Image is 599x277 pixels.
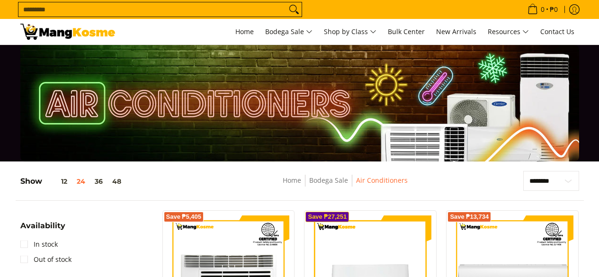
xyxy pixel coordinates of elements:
[539,6,546,13] span: 0
[107,178,126,185] button: 48
[431,19,481,45] a: New Arrivals
[260,19,317,45] a: Bodega Sale
[548,6,559,13] span: ₱0
[42,178,72,185] button: 12
[483,19,534,45] a: Resources
[20,24,115,40] img: Bodega Sale Aircon l Mang Kosme: Home Appliances Warehouse Sale
[540,27,574,36] span: Contact Us
[125,19,579,45] nav: Main Menu
[90,178,107,185] button: 36
[235,27,254,36] span: Home
[20,237,58,252] a: In stock
[525,4,561,15] span: •
[450,214,489,220] span: Save ₱13,734
[308,214,347,220] span: Save ₱27,251
[265,26,313,38] span: Bodega Sale
[309,176,348,185] a: Bodega Sale
[286,2,302,17] button: Search
[166,214,202,220] span: Save ₱5,405
[536,19,579,45] a: Contact Us
[324,26,376,38] span: Shop by Class
[388,27,425,36] span: Bulk Center
[213,175,476,196] nav: Breadcrumbs
[20,252,72,267] a: Out of stock
[356,176,408,185] a: Air Conditioners
[231,19,259,45] a: Home
[20,222,65,237] summary: Open
[20,222,65,230] span: Availability
[436,27,476,36] span: New Arrivals
[283,176,301,185] a: Home
[383,19,429,45] a: Bulk Center
[319,19,381,45] a: Shop by Class
[488,26,529,38] span: Resources
[20,177,126,186] h5: Show
[72,178,90,185] button: 24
